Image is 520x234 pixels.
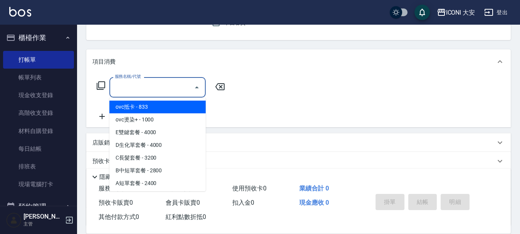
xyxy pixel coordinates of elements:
[115,74,141,79] label: 服務名稱/代號
[92,157,121,165] p: 預收卡販賣
[3,28,74,48] button: 櫃檯作業
[99,213,139,221] span: 其他付款方式 0
[232,185,267,192] span: 使用預收卡 0
[92,58,116,66] p: 項目消費
[299,185,329,192] span: 業績合計 0
[99,173,134,181] p: 隱藏業績明細
[3,158,74,175] a: 排班表
[9,7,31,17] img: Logo
[86,49,511,74] div: 項目消費
[99,199,133,206] span: 預收卡販賣 0
[6,212,22,228] img: Person
[109,164,206,177] span: B中短單套餐 - 2800
[166,213,206,221] span: 紅利點數折抵 0
[23,221,63,227] p: 主管
[86,133,511,152] div: 店販銷售
[232,199,254,206] span: 扣入金 0
[3,140,74,158] a: 每日結帳
[3,104,74,122] a: 高階收支登錄
[109,177,206,190] span: A短單套餐 - 2400
[109,152,206,164] span: C長髮套餐 - 3200
[99,185,127,192] span: 服務消費 0
[109,126,206,139] span: E雙鍵套餐 - 4000
[166,199,200,206] span: 會員卡販賣 0
[414,5,430,20] button: save
[92,139,116,147] p: 店販銷售
[3,175,74,193] a: 現場電腦打卡
[299,199,329,206] span: 現金應收 0
[86,152,511,170] div: 預收卡販賣
[109,190,206,202] span: ovc染髮套餐 - 3200
[3,122,74,140] a: 材料自購登錄
[23,213,63,221] h5: [PERSON_NAME]
[446,8,475,17] div: ICONI 大安
[3,86,74,104] a: 現金收支登錄
[481,5,511,20] button: 登出
[109,139,206,152] span: D生化單套餐 - 4000
[434,5,478,20] button: ICONI 大安
[109,113,206,126] span: ovc燙染+ - 1000
[3,69,74,86] a: 帳單列表
[109,101,206,113] span: ovc抵卡 - 833
[3,197,74,217] button: 預約管理
[3,51,74,69] a: 打帳單
[191,81,203,94] button: Close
